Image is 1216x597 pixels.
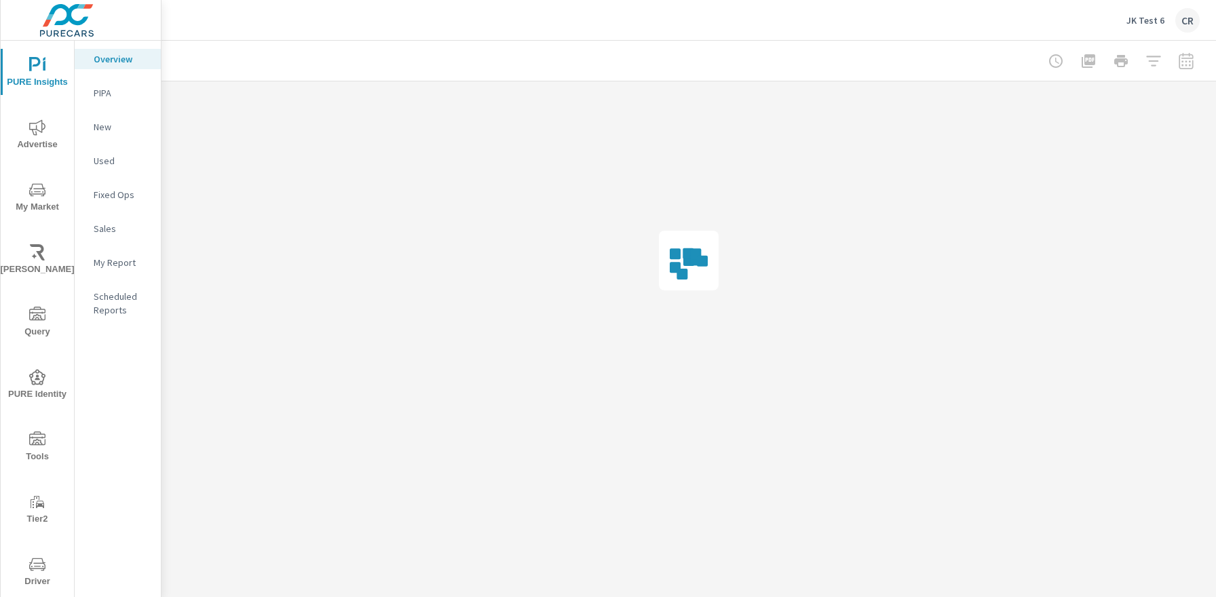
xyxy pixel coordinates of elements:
[94,52,150,66] p: Overview
[1175,8,1200,33] div: CR
[5,244,70,277] span: [PERSON_NAME]
[94,256,150,269] p: My Report
[5,556,70,590] span: Driver
[94,222,150,235] p: Sales
[94,154,150,168] p: Used
[5,182,70,215] span: My Market
[5,119,70,153] span: Advertise
[75,185,161,205] div: Fixed Ops
[5,57,70,90] span: PURE Insights
[94,86,150,100] p: PIPA
[75,117,161,137] div: New
[5,494,70,527] span: Tier2
[75,252,161,273] div: My Report
[5,369,70,402] span: PURE Identity
[94,120,150,134] p: New
[94,290,150,317] p: Scheduled Reports
[94,188,150,201] p: Fixed Ops
[5,307,70,340] span: Query
[75,83,161,103] div: PIPA
[75,151,161,171] div: Used
[75,218,161,239] div: Sales
[5,431,70,465] span: Tools
[1126,14,1164,26] p: JK Test 6
[75,286,161,320] div: Scheduled Reports
[75,49,161,69] div: Overview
